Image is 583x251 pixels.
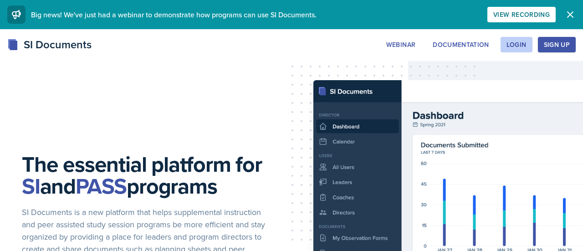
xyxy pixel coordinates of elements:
[31,10,317,20] span: Big news! We've just had a webinar to demonstrate how programs can use SI Documents.
[380,37,421,52] button: Webinar
[544,41,570,48] div: Sign Up
[493,11,550,18] div: View Recording
[487,7,556,22] button: View Recording
[7,36,92,53] div: SI Documents
[433,41,489,48] div: Documentation
[501,37,532,52] button: Login
[538,37,576,52] button: Sign Up
[427,37,495,52] button: Documentation
[506,41,527,48] div: Login
[386,41,415,48] div: Webinar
